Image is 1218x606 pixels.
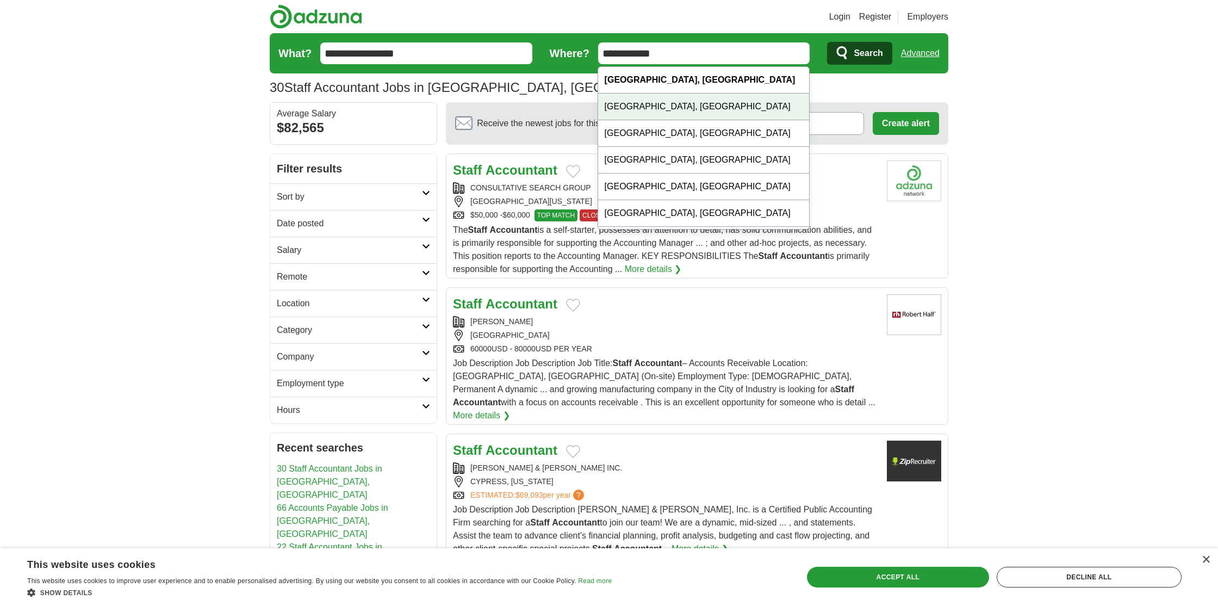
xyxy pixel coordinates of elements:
div: This website uses cookies [27,555,585,571]
strong: Accountant [486,296,557,311]
span: 30 [270,78,284,97]
div: [GEOGRAPHIC_DATA], [GEOGRAPHIC_DATA] [598,94,809,120]
h2: Recent searches [277,440,430,456]
strong: Accountant [552,518,600,527]
a: Category [270,317,437,343]
button: Add to favorite jobs [566,165,580,178]
a: Employment type [270,370,437,397]
div: [GEOGRAPHIC_DATA], [GEOGRAPHIC_DATA] [598,120,809,147]
div: $82,565 [277,118,430,138]
span: Receive the newest jobs for this search : [477,117,663,130]
h2: Filter results [270,154,437,183]
h2: Category [277,324,422,337]
div: 60000USD - 80000USD PER YEAR [453,343,878,355]
div: [GEOGRAPHIC_DATA], [GEOGRAPHIC_DATA] [598,147,809,174]
span: Job Description Job Description Job Title: – Accounts Receivable Location: [GEOGRAPHIC_DATA], [GE... [453,358,875,407]
strong: Accountant [490,225,538,234]
a: Company [270,343,437,370]
a: More details ❯ [625,263,682,276]
span: Job Description Job Description [PERSON_NAME] & [PERSON_NAME], Inc. is a Certified Public Account... [453,505,872,553]
strong: Accountant [486,443,557,457]
strong: Staff [835,385,855,394]
div: [GEOGRAPHIC_DATA], [GEOGRAPHIC_DATA] [598,174,809,200]
label: Where? [550,45,589,61]
span: ? [573,490,584,500]
h2: Employment type [277,377,422,390]
h2: Location [277,297,422,310]
strong: Accountant [634,358,682,368]
strong: Staff [612,358,632,368]
div: $50,000 -$60,000 [453,209,878,221]
div: CYPRESS, [US_STATE] [453,476,878,487]
label: What? [278,45,312,61]
img: Adzuna logo [270,4,362,29]
div: [GEOGRAPHIC_DATA] [453,330,878,341]
h2: Salary [277,244,422,257]
a: Register [859,10,892,23]
span: This website uses cookies to improve user experience and to enable personalised advertising. By u... [27,577,576,585]
strong: Staff [453,296,482,311]
a: Read more, opens a new window [578,577,612,585]
button: Search [827,42,892,65]
strong: Accountant [614,544,662,553]
a: ESTIMATED:$69,093per year? [470,490,586,501]
h2: Hours [277,404,422,417]
a: Employers [907,10,948,23]
a: 30 Staff Accountant Jobs in [GEOGRAPHIC_DATA], [GEOGRAPHIC_DATA] [277,464,382,499]
div: Decline all [997,567,1182,588]
a: Hours [270,397,437,423]
div: Close [1202,556,1210,564]
strong: [GEOGRAPHIC_DATA], [GEOGRAPHIC_DATA] [605,75,796,84]
h2: Date posted [277,217,422,230]
a: Login [829,10,850,23]
a: Location [270,290,437,317]
img: Company logo [887,160,941,201]
span: Show details [40,589,92,597]
div: Show details [27,587,612,598]
a: Salary [270,237,437,263]
span: $69,093 [515,491,543,499]
h2: Remote [277,270,422,283]
strong: Staff [453,443,482,457]
a: [PERSON_NAME] & [PERSON_NAME] INC. [470,463,622,472]
a: Date posted [270,210,437,237]
a: More details ❯ [672,542,729,555]
h2: Company [277,350,422,363]
span: Search [854,42,883,64]
button: Create alert [873,112,939,135]
a: More details ❯ [453,409,510,422]
div: [GEOGRAPHIC_DATA], [GEOGRAPHIC_DATA] [598,227,809,253]
a: 22 Staff Accountant Jobs in [GEOGRAPHIC_DATA], [GEOGRAPHIC_DATA] [277,542,382,578]
a: Remote [270,263,437,290]
button: Add to favorite jobs [566,299,580,312]
a: Sort by [270,183,437,210]
a: Staff Accountant [453,296,557,311]
strong: Staff [453,163,482,177]
strong: Staff [592,544,612,553]
a: Staff Accountant [453,443,557,457]
h1: Staff Accountant Jobs in [GEOGRAPHIC_DATA], [GEOGRAPHIC_DATA] [270,80,706,95]
span: TOP MATCH [535,209,577,221]
a: 66 Accounts Payable Jobs in [GEOGRAPHIC_DATA], [GEOGRAPHIC_DATA] [277,503,388,539]
strong: Accountant [453,398,501,407]
div: [GEOGRAPHIC_DATA], [GEOGRAPHIC_DATA] [598,200,809,227]
div: [GEOGRAPHIC_DATA][US_STATE] [453,196,878,207]
div: Accept all [807,567,989,588]
img: Robert Half logo [887,294,941,335]
strong: Staff [468,225,488,234]
span: The is a self-starter, possesses an attention to detail, has solid communication abilities, and i... [453,225,872,274]
strong: Staff [530,518,550,527]
strong: Accountant [780,251,828,261]
button: Add to favorite jobs [566,445,580,458]
span: CLOSING SOON [580,209,636,221]
h2: Sort by [277,190,422,203]
div: CONSULTATIVE SEARCH GROUP [453,182,878,194]
a: Staff Accountant [453,163,557,177]
a: Advanced [901,42,940,64]
img: Murphy Oil logo [887,441,941,481]
strong: Accountant [486,163,557,177]
strong: Staff [758,251,778,261]
a: [PERSON_NAME] [470,317,533,326]
div: Average Salary [277,109,430,118]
